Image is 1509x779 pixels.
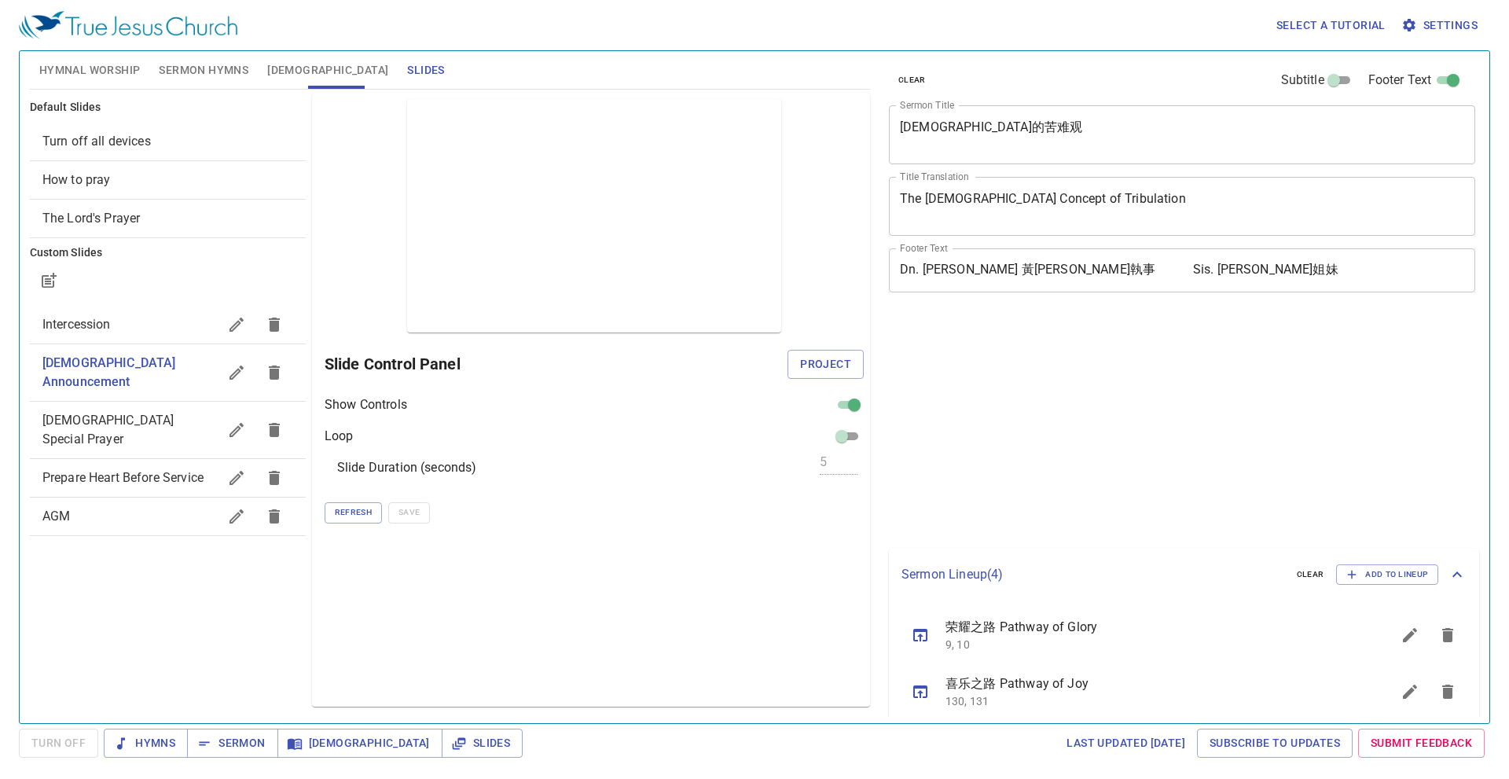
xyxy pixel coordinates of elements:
[42,355,176,389] span: Church Announcement
[1276,16,1386,35] span: Select a tutorial
[30,459,306,497] div: Prepare Heart Before Service
[1297,568,1324,582] span: clear
[335,505,372,520] span: Refresh
[104,729,188,758] button: Hymns
[900,119,1464,149] textarea: [DEMOGRAPHIC_DATA]的苦难观
[290,733,430,753] span: [DEMOGRAPHIC_DATA]
[1281,71,1324,90] span: Subtitle
[42,413,174,446] span: Evangelical Special Prayer
[1404,16,1478,35] span: Settings
[337,458,477,477] p: Slide Duration (seconds)
[788,350,864,379] button: Project
[901,565,1284,584] p: Sermon Lineup ( 4 )
[187,729,277,758] button: Sermon
[42,509,70,524] span: AGM
[200,733,265,753] span: Sermon
[889,71,935,90] button: clear
[30,344,306,401] div: [DEMOGRAPHIC_DATA] Announcement
[39,61,141,80] span: Hymnal Worship
[30,498,306,535] div: AGM
[42,317,111,332] span: Intercession
[325,502,382,523] button: Refresh
[19,11,237,39] img: True Jesus Church
[325,427,354,446] p: Loop
[1197,729,1353,758] a: Subscribe to Updates
[454,733,510,753] span: Slides
[325,351,788,377] h6: Slide Control Panel
[883,309,1360,542] iframe: from-child
[1368,71,1432,90] span: Footer Text
[889,549,1479,601] div: Sermon Lineup(4)clearAdd to Lineup
[267,61,388,80] span: [DEMOGRAPHIC_DATA]
[1060,729,1191,758] a: Last updated [DATE]
[30,161,306,199] div: How to pray
[945,637,1353,652] p: 9, 10
[1346,568,1428,582] span: Add to Lineup
[800,355,851,374] span: Project
[407,61,444,80] span: Slides
[30,99,306,116] h6: Default Slides
[900,191,1464,221] textarea: The [DEMOGRAPHIC_DATA] Concept of Tribulation
[1336,564,1438,585] button: Add to Lineup
[1371,733,1472,753] span: Submit Feedback
[42,134,151,149] span: [object Object]
[945,618,1353,637] span: 荣耀之路 Pathway of Glory
[1210,733,1340,753] span: Subscribe to Updates
[1287,565,1334,584] button: clear
[898,73,926,87] span: clear
[945,693,1353,709] p: 130, 131
[42,172,111,187] span: [object Object]
[30,244,306,262] h6: Custom Slides
[325,395,407,414] p: Show Controls
[159,61,248,80] span: Sermon Hymns
[945,674,1353,693] span: 喜乐之路 Pathway of Joy
[1358,729,1485,758] a: Submit Feedback
[42,211,141,226] span: [object Object]
[42,470,204,485] span: Prepare Heart Before Service
[1067,733,1185,753] span: Last updated [DATE]
[277,729,442,758] button: [DEMOGRAPHIC_DATA]
[30,306,306,344] div: Intercession
[1398,11,1484,40] button: Settings
[30,402,306,458] div: [DEMOGRAPHIC_DATA] Special Prayer
[116,733,175,753] span: Hymns
[30,123,306,160] div: Turn off all devices
[442,729,523,758] button: Slides
[30,200,306,237] div: The Lord's Prayer
[1270,11,1392,40] button: Select a tutorial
